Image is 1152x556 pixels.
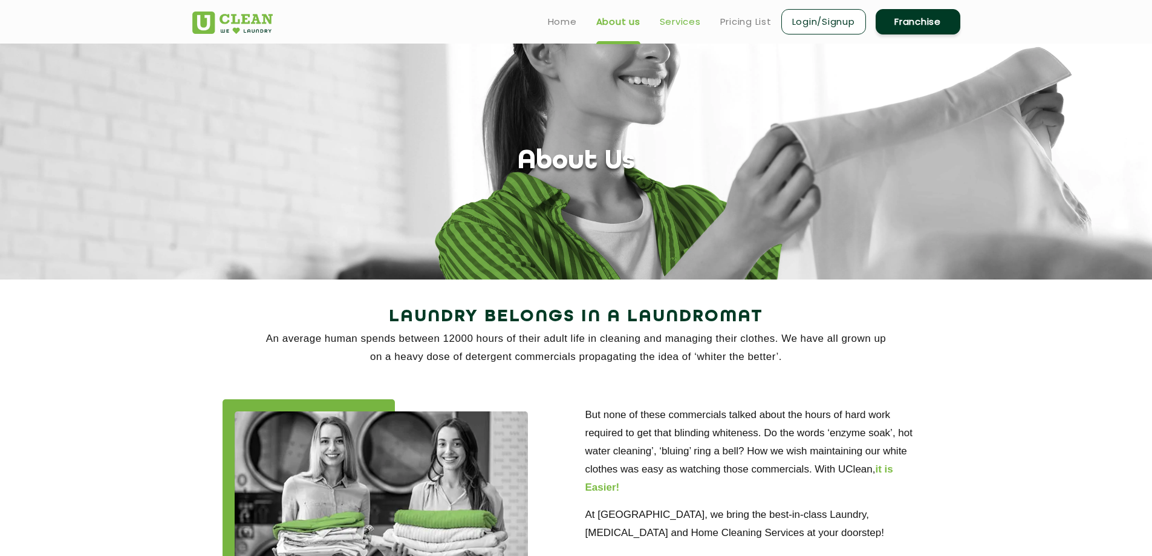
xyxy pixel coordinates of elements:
[585,506,930,542] p: At [GEOGRAPHIC_DATA], we bring the best-in-class Laundry, [MEDICAL_DATA] and Home Cleaning Servic...
[192,330,960,366] p: An average human spends between 12000 hours of their adult life in cleaning and managing their cl...
[720,15,772,29] a: Pricing List
[192,303,960,332] h2: Laundry Belongs in a Laundromat
[876,9,960,34] a: Franchise
[548,15,577,29] a: Home
[660,15,701,29] a: Services
[781,9,866,34] a: Login/Signup
[585,406,930,497] p: But none of these commercials talked about the hours of hard work required to get that blinding w...
[192,11,273,34] img: UClean Laundry and Dry Cleaning
[518,146,635,177] h1: About Us
[596,15,640,29] a: About us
